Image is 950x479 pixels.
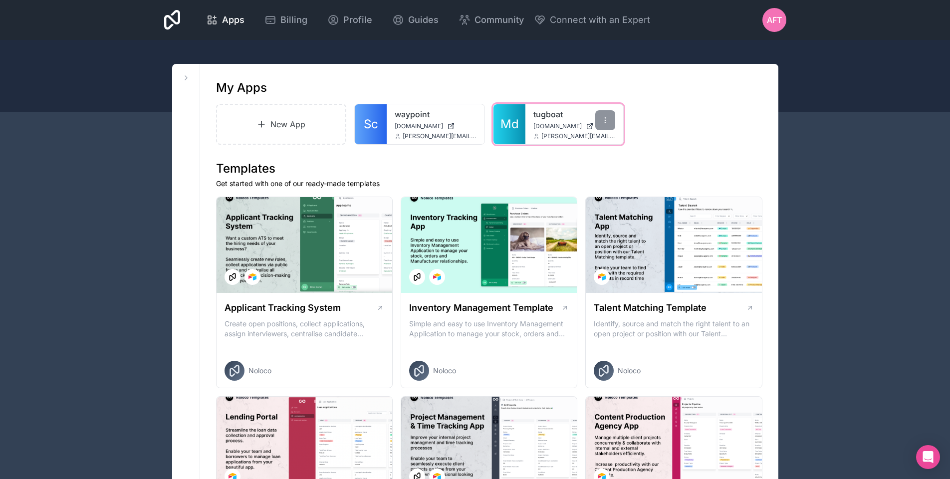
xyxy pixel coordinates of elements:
span: AfT [767,14,782,26]
h1: Talent Matching Template [594,301,707,315]
a: Apps [198,9,252,31]
a: [DOMAIN_NAME] [533,122,615,130]
span: Noloco [433,366,456,376]
span: Md [500,116,519,132]
p: Create open positions, collect applications, assign interviewers, centralise candidate feedback a... [225,319,384,339]
img: Airtable Logo [433,273,441,281]
button: Connect with an Expert [534,13,650,27]
span: Noloco [248,366,271,376]
span: Sc [364,116,378,132]
a: Guides [384,9,447,31]
h1: Inventory Management Template [409,301,553,315]
a: Md [493,104,525,144]
div: Open Intercom Messenger [916,445,940,469]
span: [PERSON_NAME][EMAIL_ADDRESS][DOMAIN_NAME] [541,132,615,140]
span: Profile [343,13,372,27]
span: Connect with an Expert [550,13,650,27]
img: Airtable Logo [248,273,256,281]
a: Community [451,9,532,31]
p: Simple and easy to use Inventory Management Application to manage your stock, orders and Manufact... [409,319,569,339]
p: Identify, source and match the right talent to an open project or position with our Talent Matchi... [594,319,753,339]
span: Apps [222,13,244,27]
a: tugboat [533,108,615,120]
h1: My Apps [216,80,267,96]
span: [DOMAIN_NAME] [533,122,582,130]
span: Community [475,13,524,27]
a: Profile [319,9,380,31]
span: [DOMAIN_NAME] [395,122,443,130]
span: [PERSON_NAME][EMAIL_ADDRESS][DOMAIN_NAME] [403,132,476,140]
a: waypoint [395,108,476,120]
span: Noloco [618,366,641,376]
p: Get started with one of our ready-made templates [216,179,762,189]
h1: Applicant Tracking System [225,301,341,315]
span: Billing [280,13,307,27]
img: Airtable Logo [598,273,606,281]
a: New App [216,104,347,145]
a: Sc [355,104,387,144]
a: [DOMAIN_NAME] [395,122,476,130]
span: Guides [408,13,439,27]
a: Billing [256,9,315,31]
h1: Templates [216,161,762,177]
